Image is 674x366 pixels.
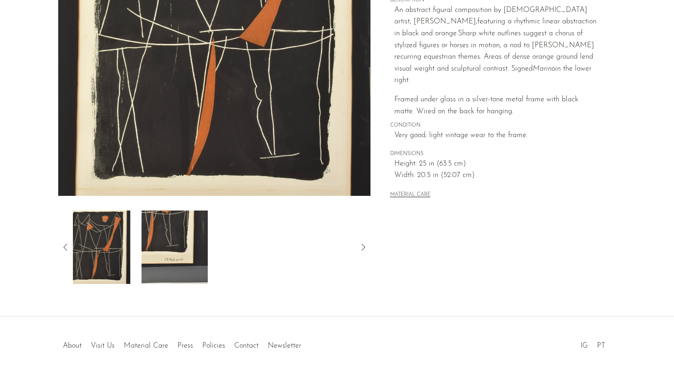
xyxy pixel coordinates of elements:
[124,342,168,349] a: Material Care
[580,342,588,349] a: IG
[390,192,431,199] button: MATERIAL CARE
[64,211,130,284] img: Marino Marini, Framed
[394,94,597,117] p: Framed under glass in a silver-tone metal frame with black matte. Wired on the back for hanging.
[576,335,610,352] ul: Social Medias
[390,122,597,130] span: CONDITION
[390,150,597,158] span: DIMENSIONS
[394,130,597,142] span: Very good; light vintage wear to the frame.
[58,335,306,352] ul: Quick links
[177,342,193,349] a: Press
[234,342,259,349] a: Contact
[394,158,597,170] span: Height: 25 in (63.5 cm)
[597,342,605,349] a: PT
[394,5,597,87] p: An abstract figural composition by [DEMOGRAPHIC_DATA] artist, [PERSON_NAME], featuring a rhythmic...
[533,65,555,72] em: Marino
[202,342,225,349] a: Policies
[141,211,208,284] img: Marino Marini, Framed
[91,342,115,349] a: Visit Us
[394,170,597,182] span: Width: 20.5 in (52.07 cm)
[63,342,82,349] a: About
